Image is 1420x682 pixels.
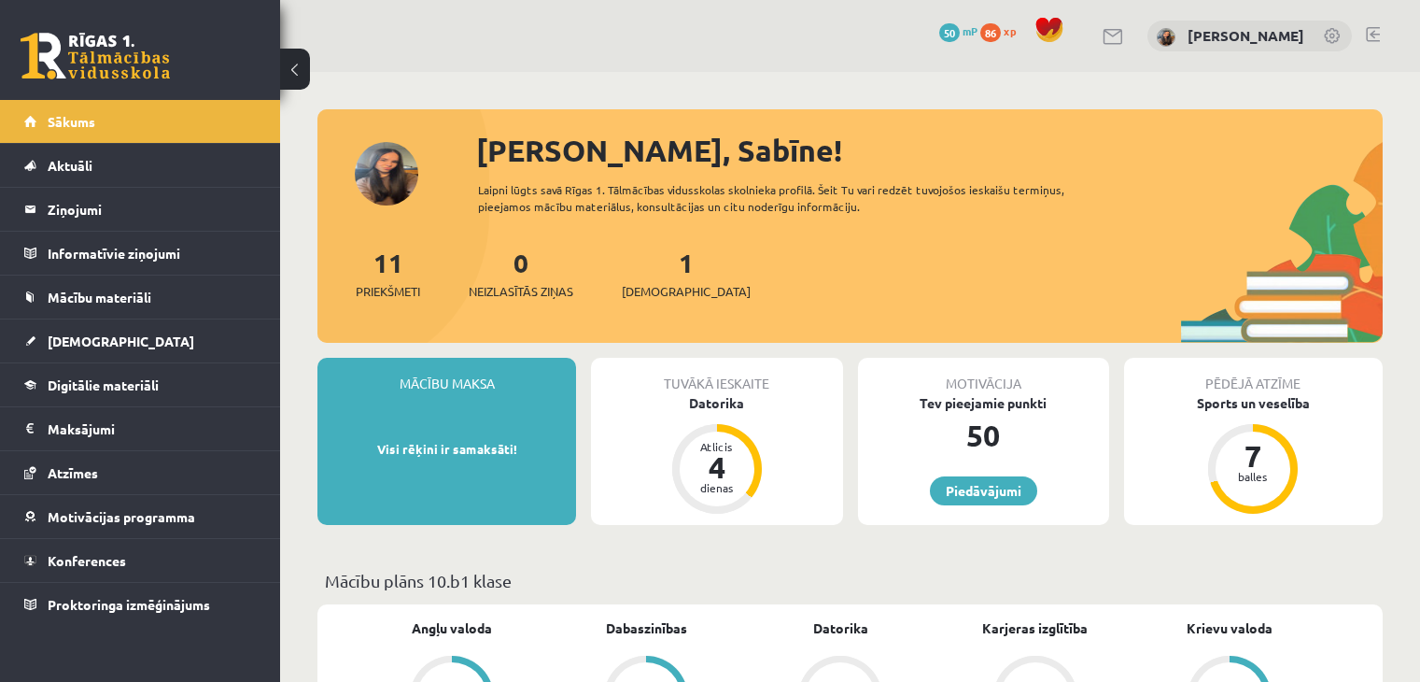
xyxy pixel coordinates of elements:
[930,476,1037,505] a: Piedāvājumi
[24,276,257,319] a: Mācību materiāli
[939,23,977,38] a: 50 mP
[1225,471,1281,482] div: balles
[24,583,257,626] a: Proktoringa izmēģinājums
[689,482,745,493] div: dienas
[1124,393,1383,517] a: Sports un veselība 7 balles
[327,440,567,459] p: Visi rēķini ir samaksāti!
[1187,618,1272,638] a: Krievu valoda
[24,407,257,450] a: Maksājumi
[24,539,257,582] a: Konferences
[689,452,745,482] div: 4
[356,282,420,301] span: Priekšmeti
[1004,23,1016,38] span: xp
[24,188,257,231] a: Ziņojumi
[24,363,257,406] a: Digitālie materiāli
[813,618,868,638] a: Datorika
[478,181,1118,215] div: Laipni lūgts savā Rīgas 1. Tālmācības vidusskolas skolnieka profilā. Šeit Tu vari redzēt tuvojošo...
[325,568,1375,593] p: Mācību plāns 10.b1 klase
[48,157,92,174] span: Aktuāli
[48,289,151,305] span: Mācību materiāli
[24,144,257,187] a: Aktuāli
[1188,26,1304,45] a: [PERSON_NAME]
[48,464,98,481] span: Atzīmes
[356,246,420,301] a: 11Priekšmeti
[48,232,257,275] legend: Informatīvie ziņojumi
[606,618,687,638] a: Dabaszinības
[24,495,257,538] a: Motivācijas programma
[622,282,751,301] span: [DEMOGRAPHIC_DATA]
[939,23,960,42] span: 50
[963,23,977,38] span: mP
[858,393,1109,413] div: Tev pieejamie punkti
[48,333,194,349] span: [DEMOGRAPHIC_DATA]
[689,441,745,452] div: Atlicis
[858,358,1109,393] div: Motivācija
[24,100,257,143] a: Sākums
[858,413,1109,458] div: 50
[48,552,126,569] span: Konferences
[622,246,751,301] a: 1[DEMOGRAPHIC_DATA]
[591,358,842,393] div: Tuvākā ieskaite
[48,377,159,393] span: Digitālie materiāli
[591,393,842,413] div: Datorika
[412,618,492,638] a: Angļu valoda
[980,23,1025,38] a: 86 xp
[980,23,1001,42] span: 86
[1225,441,1281,471] div: 7
[469,246,573,301] a: 0Neizlasītās ziņas
[1157,28,1175,47] img: Sabīne Eiklone
[24,232,257,275] a: Informatīvie ziņojumi
[317,358,576,393] div: Mācību maksa
[48,596,210,613] span: Proktoringa izmēģinājums
[1124,358,1383,393] div: Pēdējā atzīme
[24,320,257,362] a: [DEMOGRAPHIC_DATA]
[982,618,1088,638] a: Karjeras izglītība
[469,282,573,301] span: Neizlasītās ziņas
[591,393,842,517] a: Datorika Atlicis 4 dienas
[48,113,95,130] span: Sākums
[1124,393,1383,413] div: Sports un veselība
[476,128,1383,173] div: [PERSON_NAME], Sabīne!
[48,407,257,450] legend: Maksājumi
[48,188,257,231] legend: Ziņojumi
[48,508,195,525] span: Motivācijas programma
[21,33,170,79] a: Rīgas 1. Tālmācības vidusskola
[24,451,257,494] a: Atzīmes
